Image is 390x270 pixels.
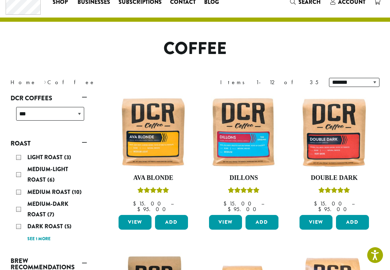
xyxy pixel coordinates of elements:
img: Ava-Blonde-12oz-1-300x300.jpg [117,96,190,169]
a: Ava BlondeRated 5.00 out of 5 [117,96,190,212]
div: Rated 5.00 out of 5 [228,186,260,197]
span: Medium Roast [27,188,72,196]
span: $ [137,205,143,213]
span: (7) [47,210,54,218]
div: Items 1-12 of 35 [220,78,318,87]
nav: Breadcrumb [11,78,184,87]
div: Rated 5.00 out of 5 [137,186,169,197]
span: $ [318,205,324,213]
bdi: 95.00 [137,205,169,213]
span: $ [223,200,229,207]
span: Medium-Dark Roast [27,200,68,218]
bdi: 15.00 [223,200,255,207]
span: $ [228,205,234,213]
span: Medium-Light Roast [27,165,68,184]
span: (10) [72,188,82,196]
a: View [119,215,152,230]
a: View [209,215,242,230]
span: Light Roast [27,153,64,161]
bdi: 95.00 [318,205,350,213]
span: – [261,200,264,207]
button: Add [336,215,369,230]
h4: Dillons [207,174,280,182]
h4: Double Dark [298,174,371,182]
bdi: 95.00 [228,205,260,213]
img: Double-Dark-12oz-300x300.jpg [298,96,371,169]
a: See 1 more [27,236,51,243]
span: $ [314,200,320,207]
bdi: 15.00 [133,200,164,207]
a: Double DarkRated 4.50 out of 5 [298,96,371,212]
span: – [352,200,355,207]
h1: Coffee [5,39,385,59]
div: DCR Coffees [11,104,87,129]
span: (6) [47,176,55,184]
button: Add [246,215,278,230]
div: Roast [11,149,87,247]
button: Add [155,215,188,230]
span: Dark Roast [27,222,65,230]
bdi: 15.00 [314,200,345,207]
span: $ [133,200,139,207]
span: (5) [65,222,72,230]
a: View [300,215,332,230]
a: DCR Coffees [11,92,87,104]
img: Dillons-12oz-300x300.jpg [207,96,280,169]
h4: Ava Blonde [117,174,190,182]
a: DillonsRated 5.00 out of 5 [207,96,280,212]
span: – [171,200,174,207]
a: Home [11,79,36,86]
div: Rated 4.50 out of 5 [318,186,350,197]
span: (3) [64,153,71,161]
span: › [44,76,46,87]
a: Roast [11,137,87,149]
